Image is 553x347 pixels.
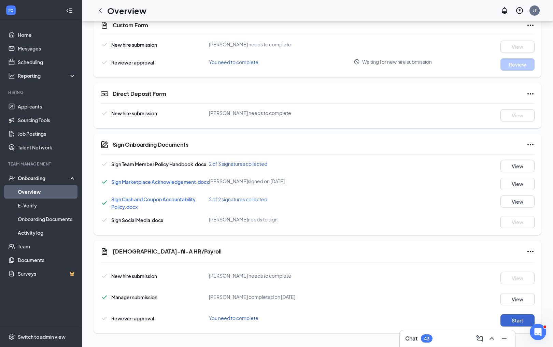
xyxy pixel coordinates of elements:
span: New hire submission [111,273,157,279]
div: Team Management [8,161,75,167]
span: Manager submission [111,294,157,300]
a: Scheduling [18,55,76,69]
svg: ComposeMessage [476,334,484,343]
span: [PERSON_NAME] needs to complete [209,110,291,116]
button: ComposeMessage [474,333,485,344]
svg: Checkmark [100,41,109,49]
span: 2 of 2 signatures collected [209,196,267,202]
button: View [500,41,535,53]
div: Switch to admin view [18,333,66,340]
a: Messages [18,42,76,55]
a: Onboarding Documents [18,212,76,226]
button: Review [500,58,535,71]
a: Sourcing Tools [18,113,76,127]
a: Documents [18,253,76,267]
h5: Direct Deposit Form [113,90,166,98]
span: You need to complete [209,59,258,65]
a: Sign Marketplace Acknowledgement.docx [111,179,209,185]
span: New hire submission [111,110,157,116]
span: Sign Team Member Policy Handbook.docx [111,161,206,167]
svg: CustomFormIcon [100,21,109,29]
svg: Notifications [500,6,509,15]
a: Overview [18,185,76,199]
div: Reporting [18,72,76,79]
svg: Ellipses [526,21,535,29]
a: Applicants [18,100,76,113]
svg: ChevronLeft [96,6,104,15]
svg: Ellipses [526,141,535,149]
h5: [DEMOGRAPHIC_DATA]-fil-A HR/Payroll [113,248,222,255]
span: Sign Social Media.docx [111,217,163,223]
svg: Blocked [354,59,360,65]
svg: Checkmark [100,109,109,117]
svg: Checkmark [100,58,109,67]
div: JT [533,8,537,13]
svg: ChevronUp [488,334,496,343]
svg: Checkmark [100,272,109,280]
h3: Chat [405,335,417,342]
svg: Checkmark [100,160,109,168]
svg: Checkmark [100,216,109,224]
a: Talent Network [18,141,76,154]
svg: CompanyDocumentIcon [100,141,109,149]
svg: Checkmark [100,293,109,301]
span: 2 of 3 signatures collected [209,161,267,167]
svg: Checkmark [100,178,109,186]
button: View [500,109,535,121]
svg: Settings [8,333,15,340]
a: Activity log [18,226,76,240]
svg: DirectDepositIcon [100,90,109,98]
button: Start [500,314,535,327]
svg: Collapse [66,7,73,14]
span: New hire submission [111,42,157,48]
h1: Overview [107,5,146,16]
div: 43 [424,336,429,342]
svg: Checkmark [100,314,109,322]
h5: Sign Onboarding Documents [113,141,188,148]
h5: Custom Form [113,21,148,29]
button: View [500,160,535,172]
svg: Ellipses [526,247,535,256]
a: Job Postings [18,127,76,141]
span: You need to complete [209,315,258,321]
button: View [500,272,535,284]
div: [PERSON_NAME] needs to sign [209,216,354,223]
div: Hiring [8,89,75,95]
svg: Document [100,247,109,256]
span: [PERSON_NAME] completed on [DATE] [209,294,295,300]
a: SurveysCrown [18,267,76,280]
button: View [500,216,535,228]
button: Minimize [499,333,510,344]
svg: Minimize [500,334,508,343]
iframe: Intercom live chat [530,324,546,340]
span: Reviewer approval [111,59,154,66]
a: Team [18,240,76,253]
span: Waiting for new hire submission [362,58,432,65]
span: [PERSON_NAME] needs to complete [209,41,291,47]
svg: Ellipses [526,90,535,98]
svg: Analysis [8,72,15,79]
span: [PERSON_NAME] needs to complete [209,273,291,279]
svg: WorkstreamLogo [8,7,14,14]
a: E-Verify [18,199,76,212]
a: Home [18,28,76,42]
div: Onboarding [18,175,70,182]
button: View [500,293,535,305]
a: Sign Cash and Coupon Accountability Policy.docx [111,196,196,210]
svg: UserCheck [8,175,15,182]
div: [PERSON_NAME] signed on [DATE] [209,178,354,185]
button: ChevronUp [486,333,497,344]
svg: QuestionInfo [515,6,524,15]
button: View [500,178,535,190]
span: Reviewer approval [111,315,154,321]
button: View [500,196,535,208]
svg: Checkmark [100,199,109,207]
